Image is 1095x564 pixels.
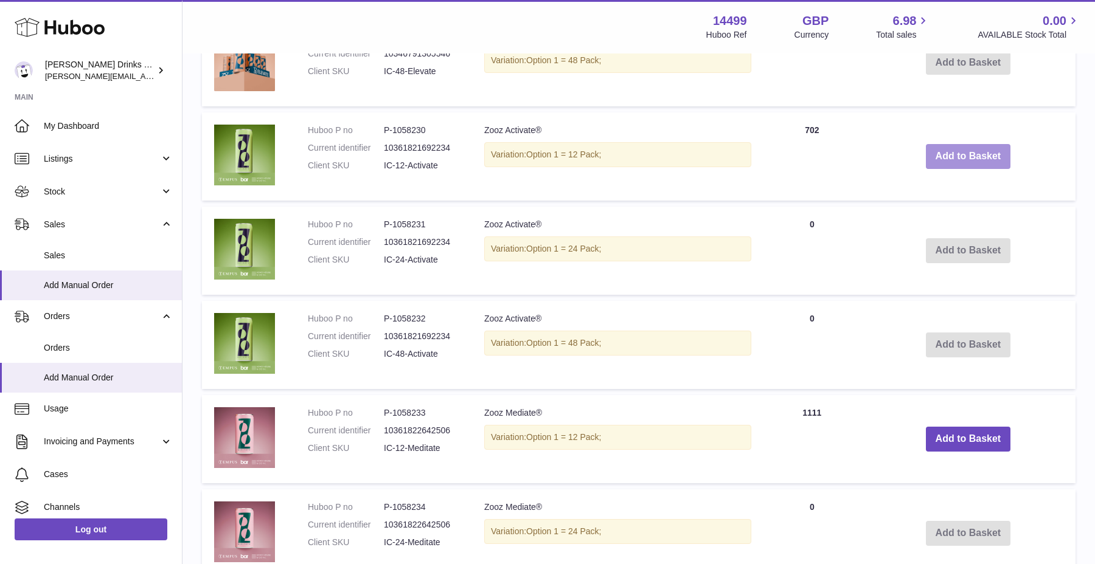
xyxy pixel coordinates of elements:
[44,186,160,198] span: Stock
[308,331,384,342] dt: Current identifier
[384,348,460,360] dd: IC-48-Activate
[308,125,384,136] dt: Huboo P no
[308,425,384,436] dt: Current identifier
[763,301,861,389] td: 0
[214,501,275,562] img: Zooz Mediate®
[15,61,33,80] img: daniel@zoosdrinks.com
[926,427,1011,452] button: Add to Basket
[308,407,384,419] dt: Huboo P no
[484,236,751,261] div: Variation:
[472,301,763,389] td: Zooz Activate®
[308,501,384,513] dt: Huboo P no
[45,59,155,82] div: [PERSON_NAME] Drinks LTD (t/a Zooz)
[763,395,861,483] td: 1111
[308,160,384,171] dt: Client SKU
[876,13,930,41] a: 6.98 Total sales
[763,18,861,106] td: 0
[893,13,917,29] span: 6.98
[978,13,1080,41] a: 0.00 AVAILABLE Stock Total
[44,280,173,291] span: Add Manual Order
[526,55,601,65] span: Option 1 = 48 Pack;
[384,142,460,154] dd: 10361821692234
[214,313,275,374] img: Zooz Activate®
[526,244,601,253] span: Option 1 = 24 Pack;
[526,150,601,159] span: Option 1 = 12 Pack;
[484,425,751,450] div: Variation:
[308,48,384,60] dt: Current identifier
[763,207,861,295] td: 0
[308,442,384,454] dt: Client SKU
[214,219,275,280] img: Zooz Activate®
[308,66,384,77] dt: Client SKU
[308,142,384,154] dt: Current identifier
[526,526,601,536] span: Option 1 = 24 Pack;
[384,331,460,342] dd: 10361821692234
[44,250,173,261] span: Sales
[308,537,384,548] dt: Client SKU
[384,236,460,248] dd: 10361821692234
[526,338,601,348] span: Option 1 = 48 Pack;
[308,348,384,360] dt: Client SKU
[384,501,460,513] dd: P-1058234
[384,313,460,325] dd: P-1058232
[44,403,173,414] span: Usage
[44,120,173,132] span: My Dashboard
[484,142,751,167] div: Variation:
[384,160,460,171] dd: IC-12-Activate
[384,537,460,548] dd: IC-24-Meditate
[384,125,460,136] dd: P-1058230
[214,407,275,468] img: Zooz Mediate®
[44,469,173,480] span: Cases
[1043,13,1066,29] span: 0.00
[794,29,829,41] div: Currency
[926,144,1011,169] button: Add to Basket
[214,125,275,185] img: Zooz Activate®
[44,342,173,354] span: Orders
[44,153,160,165] span: Listings
[15,518,167,540] a: Log out
[484,48,751,73] div: Variation:
[384,425,460,436] dd: 10361822642506
[802,13,829,29] strong: GBP
[978,29,1080,41] span: AVAILABLE Stock Total
[384,219,460,230] dd: P-1058231
[706,29,747,41] div: Huboo Ref
[472,207,763,295] td: Zooz Activate®
[308,519,384,531] dt: Current identifier
[384,254,460,266] dd: IC-24-Activate
[44,436,160,447] span: Invoicing and Payments
[45,71,244,81] span: [PERSON_NAME][EMAIL_ADDRESS][DOMAIN_NAME]
[384,48,460,60] dd: 10346791305546
[472,18,763,106] td: Zooz Elevate®
[713,13,747,29] strong: 14499
[44,501,173,513] span: Channels
[384,519,460,531] dd: 10361822642506
[472,395,763,483] td: Zooz Mediate®
[308,219,384,230] dt: Huboo P no
[472,112,763,201] td: Zooz Activate®
[384,407,460,419] dd: P-1058233
[876,29,930,41] span: Total sales
[384,66,460,77] dd: IC-48-Elevate
[484,331,751,356] div: Variation:
[44,372,173,383] span: Add Manual Order
[308,254,384,266] dt: Client SKU
[484,519,751,544] div: Variation:
[308,236,384,248] dt: Current identifier
[214,30,275,91] img: Zooz Elevate®
[44,219,160,230] span: Sales
[763,112,861,201] td: 702
[526,432,601,442] span: Option 1 = 12 Pack;
[384,442,460,454] dd: IC-12-Meditate
[308,313,384,325] dt: Huboo P no
[44,311,160,322] span: Orders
